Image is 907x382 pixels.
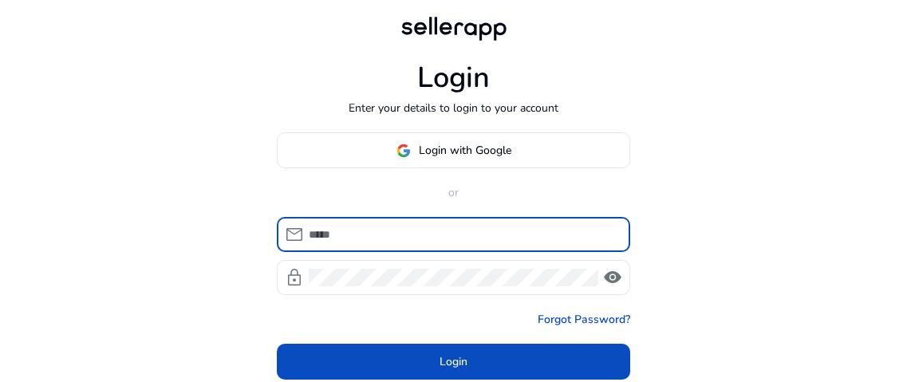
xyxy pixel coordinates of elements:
[396,144,411,158] img: google-logo.svg
[349,100,558,116] p: Enter your details to login to your account
[277,132,630,168] button: Login with Google
[440,353,467,370] span: Login
[285,268,304,287] span: lock
[417,61,490,95] h1: Login
[285,225,304,244] span: mail
[277,184,630,201] p: or
[603,268,622,287] span: visibility
[419,142,511,159] span: Login with Google
[277,344,630,380] button: Login
[538,311,630,328] a: Forgot Password?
